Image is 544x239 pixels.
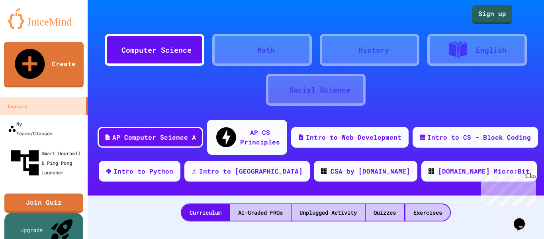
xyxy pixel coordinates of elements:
img: CODE_logo_RGB.png [321,168,327,174]
img: logo-orange.svg [8,8,80,29]
div: Quizzes [366,204,404,221]
img: CODE_logo_RGB.png [429,168,434,174]
div: AP CS Principles [240,128,280,147]
div: English [476,45,507,55]
div: Intro to CS - Block Coding [427,132,531,142]
div: Math [257,45,275,55]
iframe: chat widget [478,172,536,206]
div: Exercises [405,204,450,221]
div: [DOMAIN_NAME] Micro:Bit [438,166,530,176]
div: AP Computer Science A [112,132,196,142]
div: Curriculum [182,204,229,221]
iframe: chat widget [511,207,536,231]
div: Unplugged Activity [292,204,365,221]
a: Create [4,42,84,87]
div: Computer Science [121,45,192,55]
div: Explore [8,101,27,111]
a: Sign up [472,5,512,24]
div: AI-Graded FRQs [230,204,291,221]
div: Smart Doorbell & Ping Pong Launcher [8,146,84,180]
a: Join Quiz [4,194,83,213]
div: CSA by [DOMAIN_NAME] [331,166,410,176]
div: History [358,45,389,55]
div: Social Science [289,85,350,95]
div: Intro to [GEOGRAPHIC_DATA] [199,166,303,176]
div: Chat with us now!Close [3,3,55,51]
div: Upgrade [20,226,43,234]
div: My Teams/Classes [8,119,53,138]
div: Intro to Python [113,166,173,176]
div: Intro to Web Development [306,132,401,142]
